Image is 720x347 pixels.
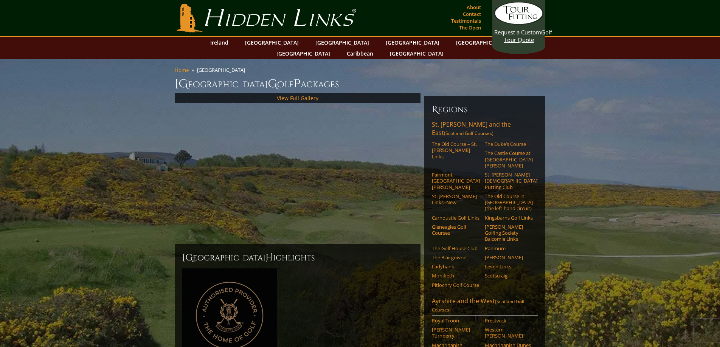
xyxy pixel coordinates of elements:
a: St. [PERSON_NAME] and the East(Scotland Golf Courses) [432,120,538,139]
a: The Duke’s Course [485,141,533,147]
a: Panmure [485,245,533,251]
a: The Golf House Club [432,245,480,251]
a: [PERSON_NAME] Golfing Society Balcomie Links [485,224,533,242]
a: Contact [461,9,483,19]
h2: [GEOGRAPHIC_DATA] ighlights [182,252,413,264]
a: [GEOGRAPHIC_DATA] [386,48,447,59]
span: P [293,76,301,91]
a: Leven Links [485,263,533,270]
a: Monifieth [432,273,480,279]
a: [GEOGRAPHIC_DATA] [452,37,514,48]
span: G [268,76,277,91]
a: Request a CustomGolf Tour Quote [494,2,543,43]
a: Fairmont [GEOGRAPHIC_DATA][PERSON_NAME] [432,172,480,190]
a: Scotscraig [485,273,533,279]
a: Kingsbarns Golf Links [485,215,533,221]
a: Testimonials [449,15,483,26]
a: [PERSON_NAME] Turnberry [432,327,480,339]
a: Royal Troon [432,318,480,324]
span: H [265,252,273,264]
a: About [465,2,483,12]
a: Ayrshire and the West(Scotland Golf Courses) [432,297,538,316]
span: Request a Custom [494,28,541,36]
a: Ladybank [432,263,480,270]
a: Prestwick [485,318,533,324]
a: Home [175,67,189,73]
h6: Regions [432,104,538,116]
a: View Full Gallery [277,94,318,102]
a: The Blairgowrie [432,254,480,260]
a: Ireland [206,37,232,48]
a: Pitlochry Golf Course [432,282,480,288]
a: The Old Course – St. [PERSON_NAME] Links [432,141,480,160]
li: [GEOGRAPHIC_DATA] [197,67,248,73]
h1: [GEOGRAPHIC_DATA] olf ackages [175,76,545,91]
a: [GEOGRAPHIC_DATA] [273,48,334,59]
a: Gleneagles Golf Courses [432,224,480,236]
a: Caribbean [343,48,377,59]
span: (Scotland Golf Courses) [432,298,524,313]
a: [GEOGRAPHIC_DATA] [382,37,443,48]
a: Western [PERSON_NAME] [485,327,533,339]
span: (Scotland Golf Courses) [444,130,493,136]
a: [PERSON_NAME] [485,254,533,260]
a: St. [PERSON_NAME] Links–New [432,193,480,206]
a: The Open [457,22,483,33]
a: St. [PERSON_NAME] [DEMOGRAPHIC_DATA]’ Putting Club [485,172,533,190]
a: [GEOGRAPHIC_DATA] [312,37,373,48]
a: Carnoustie Golf Links [432,215,480,221]
a: The Old Course in [GEOGRAPHIC_DATA] (the left-hand circuit) [485,193,533,212]
a: [GEOGRAPHIC_DATA] [241,37,303,48]
a: The Castle Course at [GEOGRAPHIC_DATA][PERSON_NAME] [485,150,533,169]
